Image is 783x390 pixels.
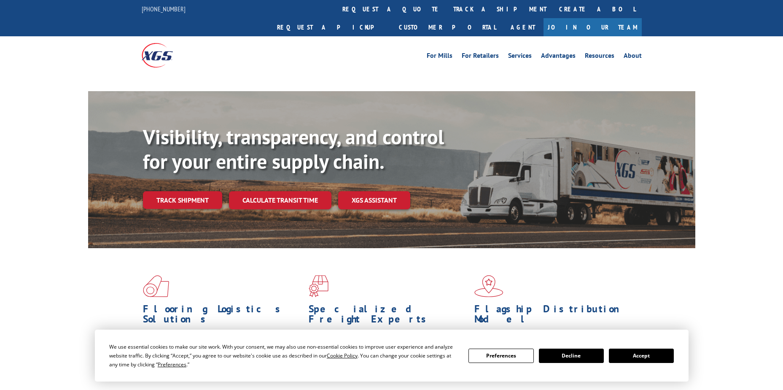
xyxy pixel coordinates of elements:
[143,304,302,328] h1: Flooring Logistics Solutions
[143,275,169,297] img: xgs-icon-total-supply-chain-intelligence-red
[474,304,634,328] h1: Flagship Distribution Model
[158,361,186,368] span: Preferences
[327,352,358,359] span: Cookie Policy
[585,52,614,62] a: Resources
[309,304,468,328] h1: Specialized Freight Experts
[309,328,468,366] p: From overlength loads to delicate cargo, our experienced staff knows the best way to move your fr...
[544,18,642,36] a: Join Our Team
[309,275,328,297] img: xgs-icon-focused-on-flooring-red
[143,124,444,174] b: Visibility, transparency, and control for your entire supply chain.
[541,52,576,62] a: Advantages
[508,52,532,62] a: Services
[229,191,331,209] a: Calculate transit time
[338,191,410,209] a: XGS ASSISTANT
[143,191,222,209] a: Track shipment
[609,349,674,363] button: Accept
[143,328,302,358] span: As an industry carrier of choice, XGS has brought innovation and dedication to flooring logistics...
[109,342,458,369] div: We use essential cookies to make our site work. With your consent, we may also use non-essential ...
[95,330,689,382] div: Cookie Consent Prompt
[271,18,393,36] a: Request a pickup
[502,18,544,36] a: Agent
[393,18,502,36] a: Customer Portal
[539,349,604,363] button: Decline
[142,5,186,13] a: [PHONE_NUMBER]
[427,52,452,62] a: For Mills
[462,52,499,62] a: For Retailers
[474,328,630,348] span: Our agile distribution network gives you nationwide inventory management on demand.
[468,349,533,363] button: Preferences
[474,275,503,297] img: xgs-icon-flagship-distribution-model-red
[624,52,642,62] a: About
